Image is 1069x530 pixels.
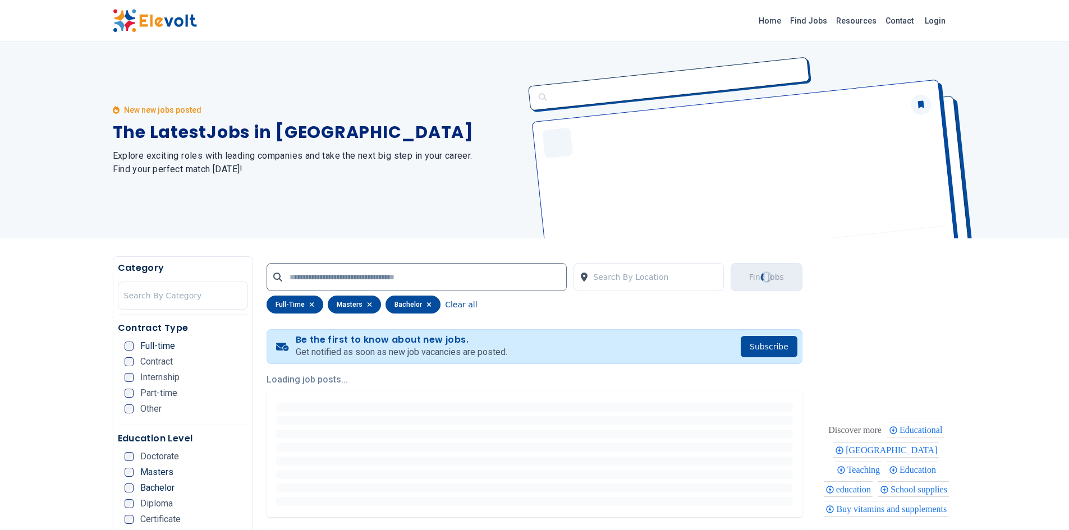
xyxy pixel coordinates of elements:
input: Bachelor [125,483,134,492]
span: [GEOGRAPHIC_DATA] [846,445,940,455]
h5: Contract Type [118,321,249,335]
h1: The Latest Jobs in [GEOGRAPHIC_DATA] [113,122,521,142]
a: Login [918,10,952,32]
h5: Category [118,261,249,275]
span: Contract [140,357,173,366]
span: Doctorate [140,452,179,461]
p: Get notified as soon as new job vacancies are posted. [296,345,507,359]
h2: Explore exciting roles with leading companies and take the next big step in your career. Find you... [113,149,521,176]
img: Elevolt [113,9,197,33]
a: Resources [832,12,881,30]
span: Certificate [140,515,181,524]
h5: Education Level [118,432,249,445]
input: Contract [125,357,134,366]
button: Clear all [445,296,477,314]
a: Home [754,12,786,30]
div: bachelor [386,296,441,314]
span: Part-time [140,389,177,398]
input: Diploma [125,499,134,508]
p: Loading job posts... [267,373,802,386]
span: Educational [900,425,946,435]
div: Education [887,462,938,477]
div: These are topics related to the article that might interest you [828,422,882,438]
h4: Be the first to know about new jobs. [296,334,507,345]
div: full-time [267,296,323,314]
input: Full-time [125,342,134,351]
span: Diploma [140,499,173,508]
span: School supplies [891,485,951,494]
span: education [836,485,874,494]
div: Teaching [835,462,882,477]
input: Internship [125,373,134,382]
a: Find Jobs [786,12,832,30]
span: Other [140,404,162,413]
div: education [824,481,873,497]
span: Internship [140,373,180,382]
span: Education [900,465,939,474]
input: Part-time [125,389,134,398]
div: Buy vitamins and supplements [824,501,948,517]
span: Masters [140,468,173,477]
input: Other [125,404,134,413]
span: Buy vitamins and supplements [836,504,950,514]
span: Bachelor [140,483,175,492]
button: Find JobsLoading... [731,263,802,291]
div: masters [328,296,381,314]
div: Nairobi [833,442,939,458]
div: School supplies [878,481,949,497]
span: Full-time [140,342,175,351]
a: Contact [881,12,918,30]
input: Doctorate [125,452,134,461]
div: Loading... [759,269,774,285]
div: Educational [887,422,944,437]
input: Masters [125,468,134,477]
p: New new jobs posted [124,104,201,116]
input: Certificate [125,515,134,524]
span: Teaching [847,465,883,474]
button: Subscribe [741,336,797,357]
